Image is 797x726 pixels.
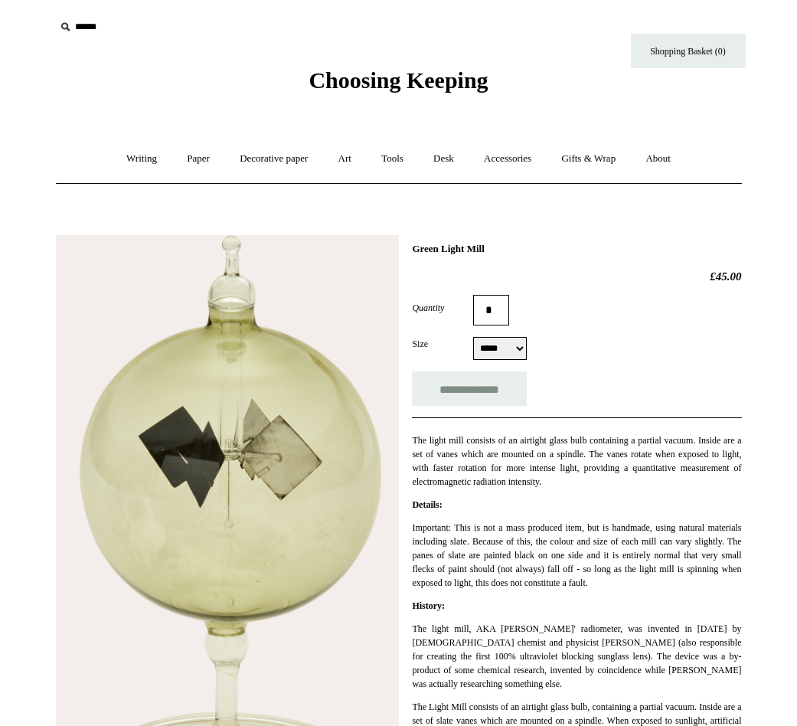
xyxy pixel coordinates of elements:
p: The light mill consists of an airtight glass bulb containing a partial vacuum. Inside are a set o... [412,433,741,489]
a: Gifts & Wrap [547,139,629,179]
a: Accessories [470,139,545,179]
p: Important: This is not a mass produced item, but is handmade, using natural materials including s... [412,521,741,590]
p: The light mill, AKA [PERSON_NAME]' radiometer, was invented in [DATE] by [DEMOGRAPHIC_DATA] chemi... [412,622,741,691]
strong: Details: [412,499,442,510]
span: Choosing Keeping [309,67,488,93]
label: Size [412,337,473,351]
a: Writing [113,139,171,179]
a: Choosing Keeping [309,80,488,90]
h2: £45.00 [412,270,741,283]
a: Art [325,139,365,179]
a: Paper [173,139,224,179]
a: Tools [367,139,417,179]
a: Shopping Basket (0) [631,34,746,68]
strong: History: [412,600,445,611]
a: About [632,139,684,179]
h1: Green Light Mill [412,243,741,255]
a: Desk [420,139,468,179]
a: Decorative paper [226,139,322,179]
label: Quantity [412,301,473,315]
